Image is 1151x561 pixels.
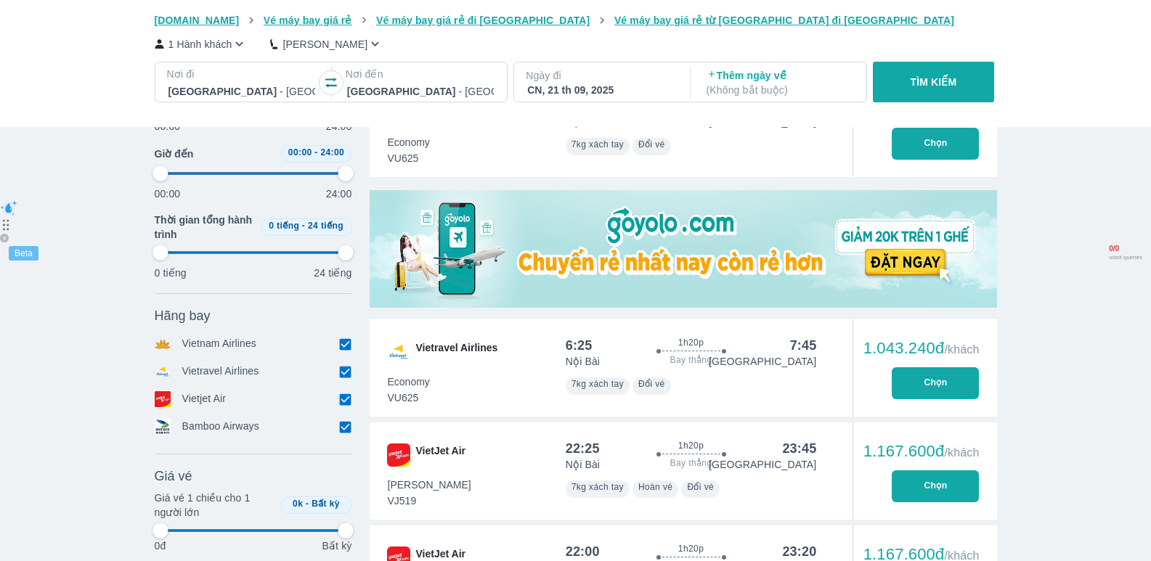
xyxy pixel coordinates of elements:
p: 0 tiếng [155,266,187,280]
div: Beta [9,246,38,261]
img: media-0 [370,190,997,308]
p: Vietravel Airlines [182,364,259,380]
img: VJ [387,443,410,467]
button: 1 Hành khách [155,36,248,52]
span: Vé máy bay giá rẻ từ [GEOGRAPHIC_DATA] đi [GEOGRAPHIC_DATA] [614,15,954,26]
p: Vietjet Air [182,391,227,407]
p: 1 Hành khách [168,37,232,52]
p: Nội Bài [566,457,600,472]
p: TÌM KIẾM [911,75,957,89]
p: Vietnam Airlines [182,336,257,352]
span: Đổi vé [687,482,714,492]
p: 00:00 [155,187,181,201]
p: 0đ [155,539,166,553]
p: ( Không bắt buộc ) [707,83,853,97]
button: Chọn [892,367,979,399]
span: used queries [1109,254,1142,261]
button: Chọn [892,128,979,160]
span: Economy [388,374,430,389]
nav: breadcrumb [155,13,997,28]
span: [PERSON_NAME] [388,478,471,492]
p: [GEOGRAPHIC_DATA] [709,457,816,472]
div: 1.043.240đ [863,340,980,357]
div: 22:25 [566,440,600,457]
span: - [302,221,305,231]
p: Bamboo Airways [182,419,259,435]
div: 7:45 [790,337,817,354]
div: CN, 21 th 09, 2025 [527,83,674,97]
div: 22:00 [566,543,600,560]
p: Nơi đến [346,67,495,81]
div: 6:25 [566,337,593,354]
span: 0 / 0 [1109,245,1142,254]
span: Giờ đến [155,147,194,161]
span: 24 tiếng [308,221,343,231]
span: Bất kỳ [312,499,340,509]
span: /khách [944,343,979,356]
div: 1.167.600đ [863,443,980,460]
span: /khách [944,446,979,459]
span: Đổi vé [638,379,665,389]
p: Thêm ngày về [707,68,853,97]
span: VJ519 [388,494,471,508]
span: 7kg xách tay [572,379,624,389]
div: 23:45 [782,440,816,457]
p: [GEOGRAPHIC_DATA] [709,354,816,369]
span: Hoàn vé [638,482,673,492]
p: [PERSON_NAME] [282,37,367,52]
span: VU625 [388,390,430,405]
span: [DOMAIN_NAME] [155,15,240,26]
span: 00:00 [288,147,312,157]
button: TÌM KIẾM [873,62,994,102]
span: 1h20p [678,440,704,451]
span: VU625 [388,151,430,165]
span: Vietravel Airlines [416,340,498,364]
span: 1h20p [678,337,704,348]
p: Nội Bài [566,354,600,369]
span: Vé máy bay giá rẻ đi [GEOGRAPHIC_DATA] [376,15,590,26]
p: 24 tiếng [314,266,351,280]
button: Chọn [892,470,979,502]
span: Economy [388,135,430,150]
span: Thời gian tổng hành trình [155,213,255,242]
span: Đổi vé [638,139,665,150]
span: - [306,499,309,509]
p: Ngày đi [526,68,675,83]
span: 0 tiếng [269,221,299,231]
img: VU [387,340,410,364]
button: [PERSON_NAME] [270,36,383,52]
span: 7kg xách tay [572,139,624,150]
span: VietJet Air [416,443,465,467]
span: Vé máy bay giá rẻ [264,15,352,26]
span: Giá vé [155,467,192,485]
span: Hãng bay [155,307,211,324]
p: Giá vé 1 chiều cho 1 người lớn [155,491,275,520]
span: 0k [293,499,303,509]
span: 24:00 [320,147,344,157]
p: Bất kỳ [322,539,351,553]
span: - [314,147,317,157]
p: 24:00 [326,187,352,201]
div: 23:20 [782,543,816,560]
span: 7kg xách tay [572,482,624,492]
p: Nơi đi [167,67,317,81]
span: 1h20p [678,543,704,554]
